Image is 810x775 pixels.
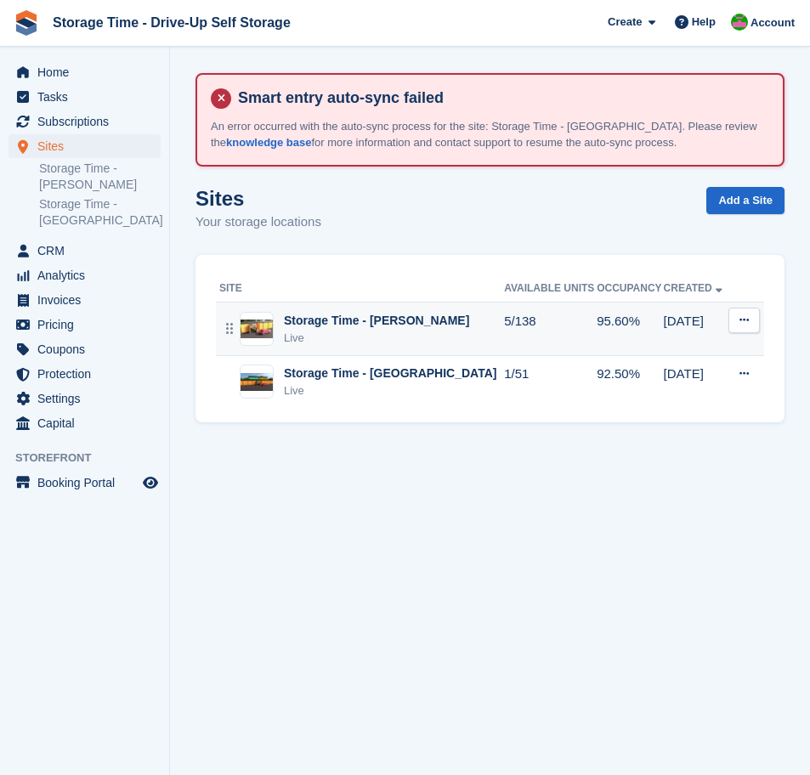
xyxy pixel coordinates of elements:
a: knowledge base [226,136,311,149]
span: Home [37,60,139,84]
span: Capital [37,411,139,435]
img: Image of Storage Time - Sharston site [241,320,273,338]
img: stora-icon-8386f47178a22dfd0bd8f6a31ec36ba5ce8667c1dd55bd0f319d3a0aa187defe.svg [14,10,39,36]
td: 92.50% [597,355,663,408]
a: menu [8,60,161,84]
th: Site [216,275,504,303]
th: Occupancy [597,275,663,303]
a: menu [8,110,161,133]
span: Coupons [37,337,139,361]
td: [DATE] [664,303,728,356]
a: menu [8,263,161,287]
div: Storage Time - [GEOGRAPHIC_DATA] [284,365,496,382]
span: Invoices [37,288,139,312]
span: Analytics [37,263,139,287]
th: Available Units [504,275,597,303]
span: Protection [37,362,139,386]
p: Your storage locations [195,212,321,232]
div: Live [284,382,496,399]
a: menu [8,239,161,263]
a: menu [8,85,161,109]
a: menu [8,471,161,495]
td: 1/51 [504,355,597,408]
span: Account [751,14,795,31]
td: 95.60% [597,303,663,356]
a: menu [8,387,161,410]
div: Live [284,330,469,347]
span: Create [608,14,642,31]
h1: Sites [195,187,321,210]
td: 5/138 [504,303,597,356]
div: Storage Time - [PERSON_NAME] [284,312,469,330]
a: menu [8,313,161,337]
a: Created [664,282,726,294]
span: Pricing [37,313,139,337]
a: Storage Time - [GEOGRAPHIC_DATA] [39,196,161,229]
a: menu [8,362,161,386]
span: Sites [37,134,139,158]
span: Help [692,14,716,31]
img: Saeed [731,14,748,31]
h4: Smart entry auto-sync failed [231,88,769,108]
span: Settings [37,387,139,410]
span: Subscriptions [37,110,139,133]
img: Image of Storage Time - Manchester site [241,373,273,392]
a: Storage Time - [PERSON_NAME] [39,161,161,193]
a: Storage Time - Drive-Up Self Storage [46,8,297,37]
span: Storefront [15,450,169,467]
span: CRM [37,239,139,263]
p: An error occurred with the auto-sync process for the site: Storage Time - [GEOGRAPHIC_DATA]. Plea... [211,118,769,151]
span: Tasks [37,85,139,109]
a: Preview store [140,472,161,493]
a: Add a Site [706,187,785,215]
span: Booking Portal [37,471,139,495]
a: menu [8,337,161,361]
td: [DATE] [664,355,728,408]
a: menu [8,134,161,158]
a: menu [8,411,161,435]
a: menu [8,288,161,312]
